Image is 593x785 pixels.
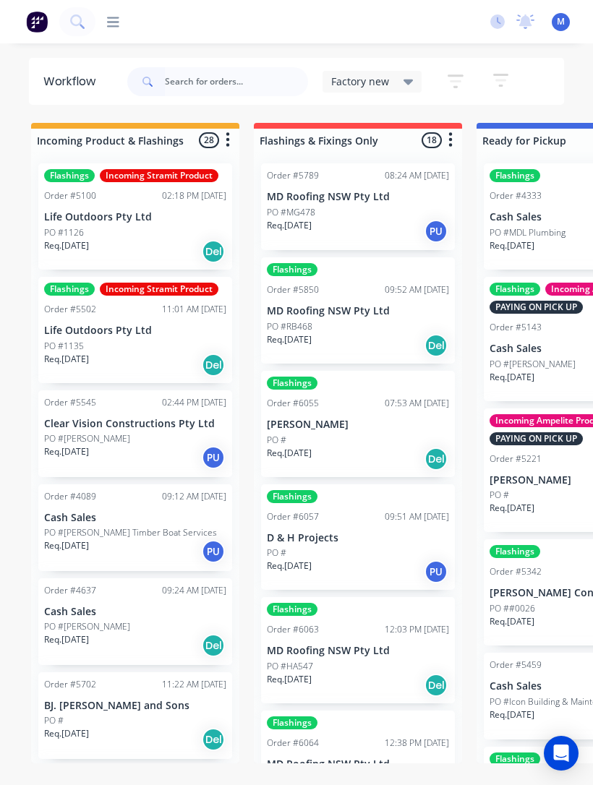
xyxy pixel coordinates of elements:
div: 09:12 AM [DATE] [162,490,226,503]
p: PO #[PERSON_NAME] Timber Boat Services [44,526,217,539]
p: PO ##0026 [490,602,535,615]
div: PAYING ON PICK UP [490,301,583,314]
div: Flashings [44,169,95,182]
div: PU [202,446,225,469]
p: Req. [DATE] [490,371,534,384]
div: 12:38 PM [DATE] [385,737,449,750]
p: Clear Vision Constructions Pty Ltd [44,418,226,430]
p: MD Roofing NSW Pty Ltd [267,191,449,203]
p: Req. [DATE] [267,333,312,346]
div: Order #6057 [267,510,319,523]
p: MD Roofing NSW Pty Ltd [267,758,449,771]
p: Req. [DATE] [44,353,89,366]
div: 07:53 AM [DATE] [385,397,449,410]
div: PAYING ON PICK UP [490,432,583,445]
div: 02:44 PM [DATE] [162,396,226,409]
div: PU [202,540,225,563]
p: PO #1126 [44,226,84,239]
div: Del [202,634,225,657]
div: 09:51 AM [DATE] [385,510,449,523]
p: BJ. [PERSON_NAME] and Sons [44,700,226,712]
div: Order #4637 [44,584,96,597]
div: Order #4333 [490,189,542,202]
div: Del [425,447,448,471]
div: Del [425,334,448,357]
div: Flashings [44,283,95,296]
div: 11:01 AM [DATE] [162,303,226,316]
div: Flashings [490,752,540,765]
div: FlashingsOrder #605709:51 AM [DATE]D & H ProjectsPO #Req.[DATE]PU [261,484,455,591]
span: Factory new [331,74,389,89]
div: Del [202,240,225,263]
p: Req. [DATE] [44,445,89,458]
p: PO #MG478 [267,206,315,219]
div: Flashings [267,263,317,276]
div: 02:18 PM [DATE] [162,189,226,202]
div: Order #5221 [490,452,542,466]
div: Order #5789 [267,169,319,182]
p: PO #RB468 [267,320,312,333]
span: M [557,15,565,28]
div: 09:24 AM [DATE] [162,584,226,597]
div: Del [202,728,225,751]
p: Req. [DATE] [267,219,312,232]
div: Incoming Stramit Product [100,169,218,182]
div: Order #4089 [44,490,96,503]
p: PO # [267,546,286,559]
div: Order #5342 [490,565,542,578]
p: Req. [DATE] [490,502,534,515]
p: PO #[PERSON_NAME] [490,358,576,371]
p: Req. [DATE] [490,615,534,628]
p: Req. [DATE] [490,708,534,721]
div: Order #6055 [267,397,319,410]
div: Order #5143 [490,321,542,334]
p: PO #[PERSON_NAME] [44,620,130,633]
div: Order #408909:12 AM [DATE]Cash SalesPO #[PERSON_NAME] Timber Boat ServicesReq.[DATE]PU [38,484,232,571]
p: PO #1135 [44,340,84,353]
p: D & H Projects [267,532,449,544]
p: Req. [DATE] [44,239,89,252]
div: FlashingsOrder #605507:53 AM [DATE][PERSON_NAME]PO #Req.[DATE]Del [261,371,455,477]
div: Order #463709:24 AM [DATE]Cash SalesPO #[PERSON_NAME]Req.[DATE]Del [38,578,232,665]
div: FlashingsIncoming Stramit ProductOrder #510002:18 PM [DATE]Life Outdoors Pty LtdPO #1126Req.[DATE... [38,163,232,270]
div: Order #5100 [44,189,96,202]
div: Flashings [267,377,317,390]
div: 09:52 AM [DATE] [385,283,449,296]
div: Order #5702 [44,678,96,691]
div: PU [425,560,448,583]
div: Flashings [267,603,317,616]
div: Flashings [490,545,540,558]
div: Order #554502:44 PM [DATE]Clear Vision Constructions Pty LtdPO #[PERSON_NAME]Req.[DATE]PU [38,390,232,477]
p: Req. [DATE] [44,633,89,646]
p: PO # [267,434,286,447]
div: Flashings [267,716,317,729]
div: Order #6063 [267,623,319,636]
div: FlashingsOrder #585009:52 AM [DATE]MD Roofing NSW Pty LtdPO #RB468Req.[DATE]Del [261,257,455,364]
div: Order #6064 [267,737,319,750]
div: FlashingsIncoming Stramit ProductOrder #550211:01 AM [DATE]Life Outdoors Pty LtdPO #1135Req.[DATE... [38,277,232,383]
p: Life Outdoors Pty Ltd [44,325,226,337]
input: Search for orders... [165,67,308,96]
div: Workflow [43,73,103,90]
div: Order #570211:22 AM [DATE]BJ. [PERSON_NAME] and SonsPO #Req.[DATE]Del [38,672,232,759]
p: MD Roofing NSW Pty Ltd [267,645,449,657]
div: Order #5545 [44,396,96,409]
p: [PERSON_NAME] [267,419,449,431]
div: Incoming Stramit Product [100,283,218,296]
p: PO # [490,489,509,502]
div: 11:22 AM [DATE] [162,678,226,691]
p: Cash Sales [44,606,226,618]
div: Open Intercom Messenger [544,736,579,771]
div: Del [202,353,225,377]
p: Req. [DATE] [44,727,89,740]
p: PO # [44,714,64,727]
p: Req. [DATE] [267,559,312,572]
div: Order #5459 [490,659,542,672]
div: Order #5850 [267,283,319,296]
div: Flashings [267,490,317,503]
div: 12:03 PM [DATE] [385,623,449,636]
div: FlashingsOrder #606312:03 PM [DATE]MD Roofing NSW Pty LtdPO #HA547Req.[DATE]Del [261,597,455,703]
p: MD Roofing NSW Pty Ltd [267,305,449,317]
div: Flashings [490,169,540,182]
div: Flashings [490,283,540,296]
